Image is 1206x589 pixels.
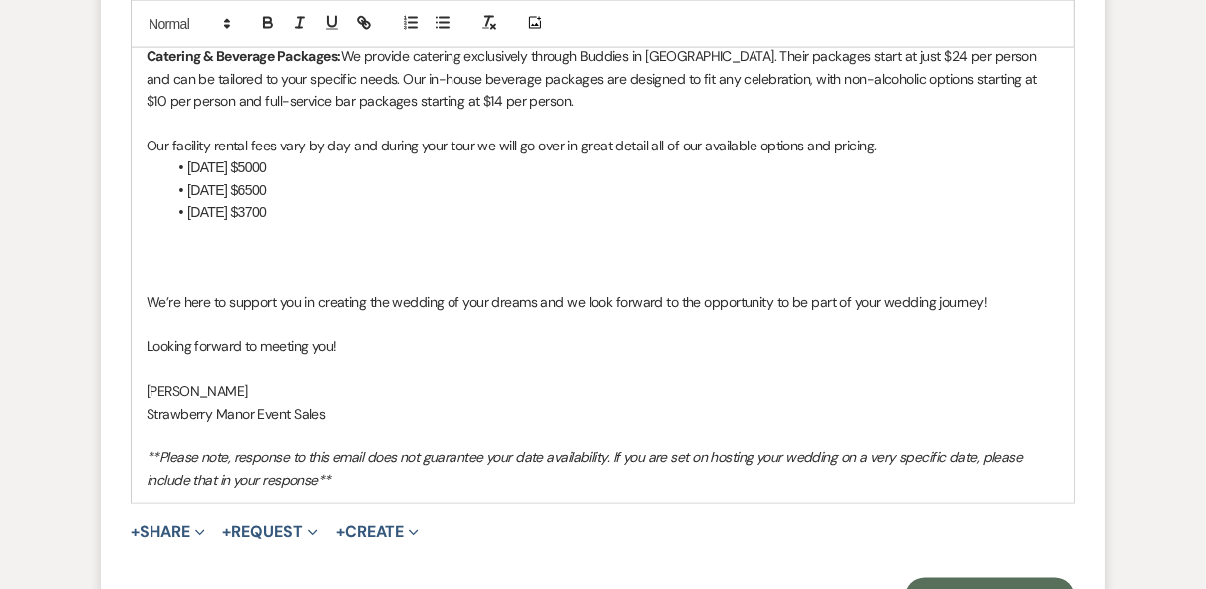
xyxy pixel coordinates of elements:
p: Looking forward to meeting you! [147,335,1059,357]
p: [PERSON_NAME] [147,380,1059,402]
span: + [223,524,232,540]
li: [DATE] $6500 [166,179,1059,201]
li: [DATE] $3700 [166,201,1059,223]
p: Strawberry Manor Event Sales [147,403,1059,425]
button: Share [131,524,205,540]
span: + [336,524,345,540]
li: [DATE] $5000 [166,156,1059,178]
strong: Catering & Beverage Packages: [147,47,341,65]
p: We’re here to support you in creating the wedding of your dreams and we look forward to the oppor... [147,291,1059,313]
p: We provide catering exclusively through Buddies in [GEOGRAPHIC_DATA]. Their packages start at jus... [147,45,1059,112]
p: Our facility rental fees vary by day and during your tour we will go over in great detail all of ... [147,135,1059,156]
button: Request [223,524,318,540]
span: + [131,524,140,540]
button: Create [336,524,419,540]
em: **Please note, response to this email does not guarantee your date availability. If you are set o... [147,448,1026,488]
